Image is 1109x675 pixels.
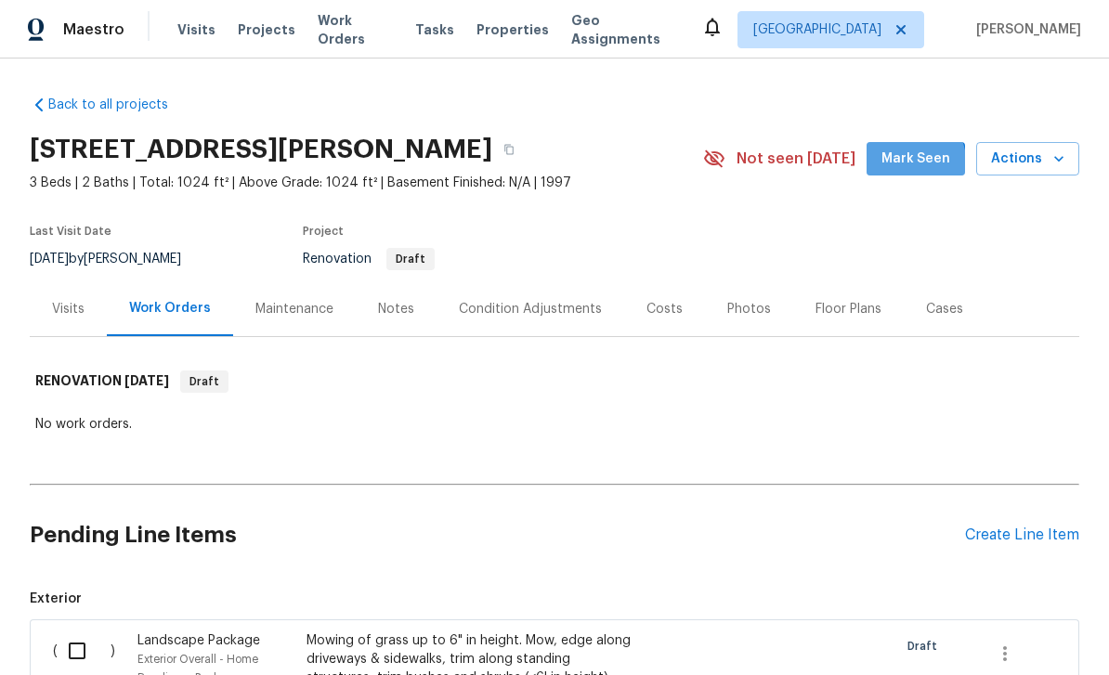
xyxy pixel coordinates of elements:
span: Tasks [415,23,454,36]
a: Back to all projects [30,96,208,114]
div: RENOVATION [DATE]Draft [30,352,1079,411]
span: Actions [991,148,1064,171]
span: Not seen [DATE] [737,149,855,168]
span: Mark Seen [881,148,950,171]
span: Draft [907,637,945,656]
div: Create Line Item [965,526,1079,544]
span: Visits [177,20,215,39]
div: Costs [646,300,683,318]
span: Work Orders [318,11,393,48]
span: [DATE] [124,374,169,387]
span: 3 Beds | 2 Baths | Total: 1024 ft² | Above Grade: 1024 ft² | Basement Finished: N/A | 1997 [30,174,703,192]
h6: RENOVATION [35,370,169,393]
button: Mark Seen [867,142,965,176]
div: Condition Adjustments [459,300,602,318]
h2: [STREET_ADDRESS][PERSON_NAME] [30,140,492,159]
span: [DATE] [30,253,69,266]
div: No work orders. [35,415,1074,434]
span: Draft [182,372,227,391]
div: Visits [52,300,85,318]
div: Notes [378,300,414,318]
span: Project [303,226,344,237]
span: Geo Assignments [571,11,679,48]
span: Last Visit Date [30,226,111,237]
div: Work Orders [129,299,211,318]
div: Floor Plans [815,300,881,318]
div: Cases [926,300,963,318]
span: Draft [388,253,433,265]
button: Actions [976,142,1079,176]
button: Copy Address [492,133,526,166]
span: [GEOGRAPHIC_DATA] [753,20,881,39]
div: by [PERSON_NAME] [30,248,203,270]
span: Renovation [303,253,435,266]
span: Landscape Package [137,634,260,647]
span: Properties [476,20,549,39]
span: Maestro [63,20,124,39]
div: Photos [727,300,771,318]
div: Maintenance [255,300,333,318]
span: [PERSON_NAME] [969,20,1081,39]
h2: Pending Line Items [30,492,965,578]
span: Projects [238,20,295,39]
span: Exterior [30,590,1079,608]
